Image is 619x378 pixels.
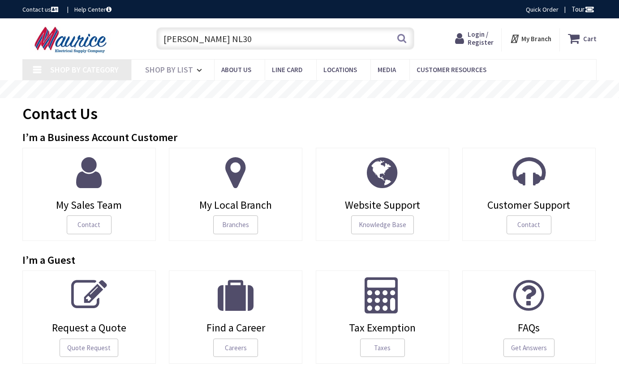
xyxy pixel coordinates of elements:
[316,271,449,364] a: Tax Exemption Taxes
[74,5,112,14] a: Help Center
[322,322,443,334] span: Tax Exemption
[323,65,357,74] span: Locations
[462,148,596,241] a: Customer Support Contact
[22,26,121,54] img: Maurice Electrical Supply Company
[67,215,112,234] span: Contact
[176,199,296,211] span: My Local Branch
[417,65,486,74] span: Customer Resources
[360,339,405,357] span: Taxes
[503,339,555,357] span: Get Answers
[462,271,596,364] a: FAQs Get Answers
[60,339,118,357] span: Quote Request
[22,5,60,14] a: Contact us
[316,148,449,241] a: Website Support Knowledge Base
[469,199,589,211] span: Customer Support
[213,339,258,357] span: Careers
[526,5,559,14] a: Quick Order
[510,30,551,47] div: My Branch
[22,103,98,124] span: Contact Us
[469,322,589,334] span: FAQs
[29,322,149,334] span: Request a Quote
[521,34,551,43] strong: My Branch
[572,5,594,13] span: Tour
[468,30,494,47] span: Login / Register
[351,215,414,234] span: Knowledge Base
[583,30,597,47] strong: Cart
[29,199,149,211] span: My Sales Team
[22,132,597,143] h3: I’m a Business Account Customer
[169,148,302,241] a: My Local Branch Branches
[228,85,392,94] rs-layer: Free Same Day Pickup at 15 Locations
[221,65,251,74] span: About us
[455,30,494,47] a: Login / Register
[378,65,396,74] span: Media
[176,322,296,334] span: Find a Career
[22,148,156,241] a: My Sales Team Contact
[156,27,415,50] input: What are you looking for?
[22,271,156,364] a: Request a Quote Quote Request
[272,65,303,74] span: Line Card
[145,64,193,75] span: Shop By List
[169,271,302,364] a: Find a Career Careers
[507,215,551,234] span: Contact
[50,64,119,75] span: Shop By Category
[213,215,258,234] span: Branches
[22,254,597,266] h3: I’m a Guest
[322,199,443,211] span: Website Support
[568,30,597,47] a: Cart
